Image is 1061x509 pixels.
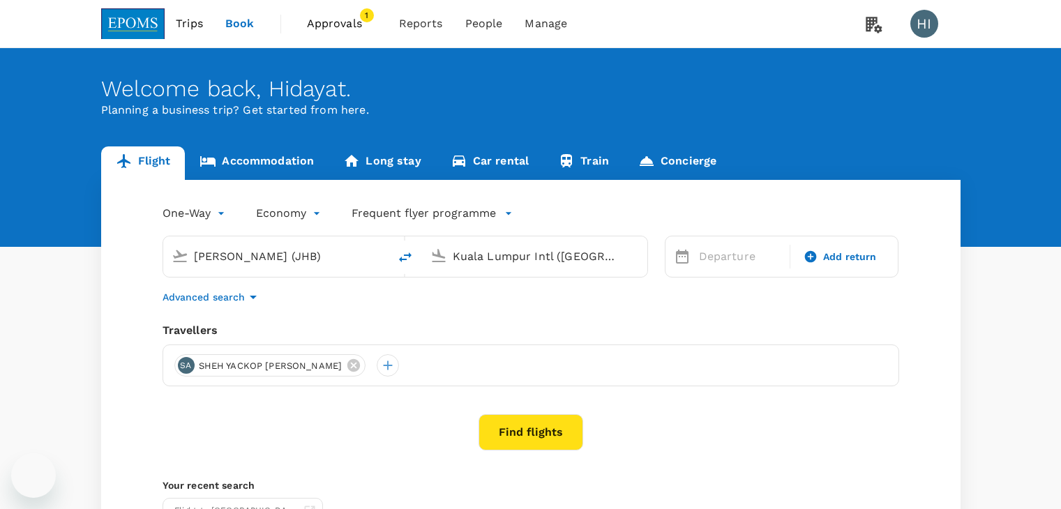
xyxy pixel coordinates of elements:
span: SHEH YACKOP [PERSON_NAME] [190,359,351,373]
p: Your recent search [163,478,899,492]
div: One-Way [163,202,228,225]
img: EPOMS SDN BHD [101,8,165,39]
input: Depart from [194,245,359,267]
div: Travellers [163,322,899,339]
p: Planning a business trip? Get started from here. [101,102,961,119]
button: Find flights [479,414,583,450]
p: Frequent flyer programme [352,205,496,222]
a: Flight [101,146,186,180]
a: Concierge [624,146,731,180]
button: Frequent flyer programme [352,205,513,222]
div: SASHEH YACKOP [PERSON_NAME] [174,354,366,377]
a: Long stay [329,146,435,180]
div: SA [178,357,195,374]
span: Manage [525,15,567,32]
button: Open [638,254,640,257]
div: Economy [256,202,324,225]
button: Open [379,254,382,257]
span: 1 [360,8,374,22]
a: Car rental [436,146,544,180]
button: delete [389,241,422,274]
span: People [465,15,503,32]
a: Accommodation [185,146,329,180]
span: Reports [399,15,443,32]
span: Book [225,15,255,32]
span: Approvals [307,15,377,32]
button: Advanced search [163,289,262,305]
a: Train [543,146,624,180]
span: Add return [823,250,877,264]
input: Going to [453,245,618,267]
p: Advanced search [163,290,245,304]
div: Welcome back , Hidayat . [101,76,961,102]
p: Departure [699,248,781,265]
div: HI [910,10,938,38]
iframe: Button to launch messaging window [11,453,56,498]
span: Trips [176,15,203,32]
